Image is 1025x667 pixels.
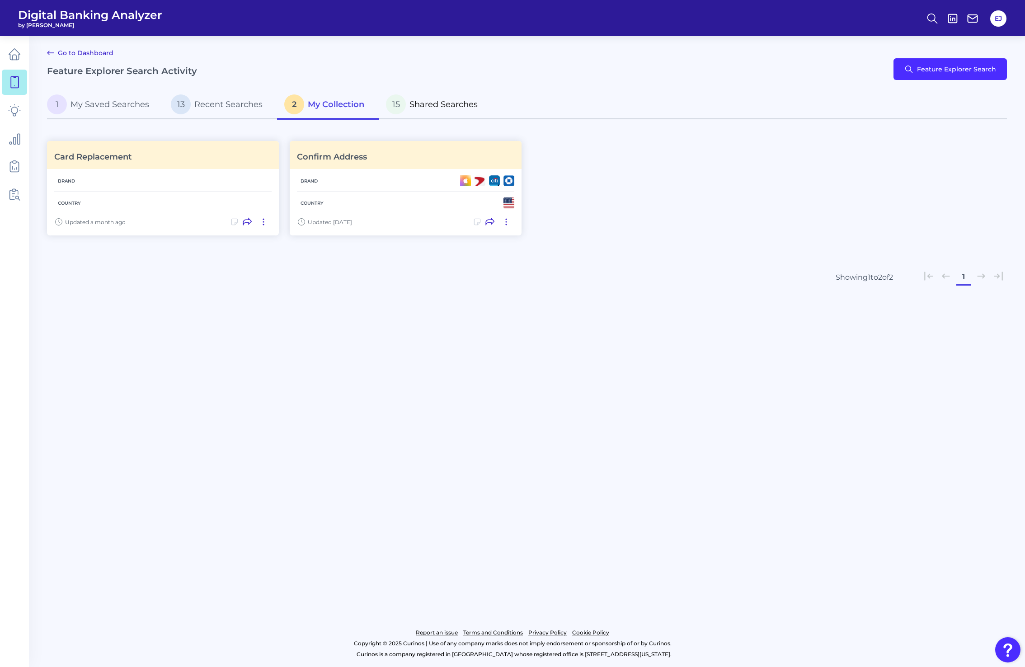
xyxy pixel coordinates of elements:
span: Feature Explorer Search [917,66,996,73]
span: Recent Searches [194,99,263,109]
a: Report an issue [416,627,458,638]
a: 1My Saved Searches [47,91,164,120]
span: 1 [47,94,67,114]
button: EJ [990,10,1006,27]
button: 1 [956,270,971,284]
a: 2My Collection [277,91,379,120]
a: 15Shared Searches [379,91,492,120]
a: 13Recent Searches [164,91,277,120]
span: Shared Searches [409,99,478,109]
a: Privacy Policy [528,627,567,638]
span: Updated [DATE] [308,219,352,225]
a: Card ReplacementBrandCountryUpdated a month ago [47,141,279,235]
a: Confirm AddressBrandCountryUpdated [DATE] [290,141,522,235]
span: 15 [386,94,406,114]
p: Copyright © 2025 Curinos | Use of any company marks does not imply endorsement or sponsorship of ... [44,638,981,649]
button: Open Resource Center [995,637,1020,662]
span: Digital Banking Analyzer [18,8,162,22]
span: 13 [171,94,191,114]
h5: Country [297,200,327,206]
p: Curinos is a company registered in [GEOGRAPHIC_DATA] whose registered office is [STREET_ADDRESS][... [47,649,981,660]
h3: Confirm Address [297,152,367,162]
a: Terms and Conditions [463,627,523,638]
span: 2 [284,94,304,114]
a: Cookie Policy [572,627,609,638]
h2: Feature Explorer Search Activity [47,66,197,76]
h3: Card Replacement [54,152,132,162]
span: Updated a month ago [65,219,126,225]
div: Showing 1 to 2 of 2 [836,273,893,282]
span: My Saved Searches [71,99,149,109]
h5: Brand [297,178,321,184]
span: My Collection [308,99,364,109]
span: by [PERSON_NAME] [18,22,162,28]
a: Go to Dashboard [47,47,113,58]
h5: Country [54,200,85,206]
button: Feature Explorer Search [893,58,1007,80]
h5: Brand [54,178,79,184]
